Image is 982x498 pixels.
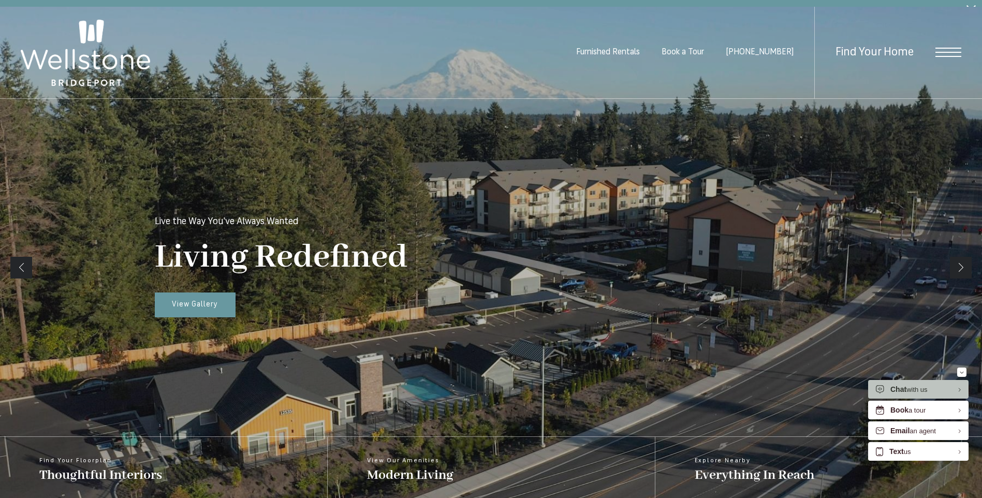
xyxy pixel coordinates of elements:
a: Find Your Home [836,47,914,58]
p: Live the Way You've Always Wanted [155,217,299,227]
span: [PHONE_NUMBER] [726,48,794,56]
span: View Our Amenities [367,458,453,464]
span: Thoughtful Interiors [39,466,162,484]
img: Wellstone [21,20,150,86]
a: Book a Tour [662,48,704,56]
a: View Gallery [155,292,236,317]
button: Open Menu [935,48,961,57]
a: Previous [10,257,32,279]
a: Next [950,257,972,279]
span: Find Your Floorplan [39,458,162,464]
a: Furnished Rentals [576,48,640,56]
a: Call us at (253) 400-3144 [726,48,794,56]
span: View Gallery [172,301,218,309]
p: Living Redefined [155,237,408,278]
span: Modern Living [367,466,453,484]
span: Everything In Reach [695,466,814,484]
span: Explore Nearby [695,458,814,464]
